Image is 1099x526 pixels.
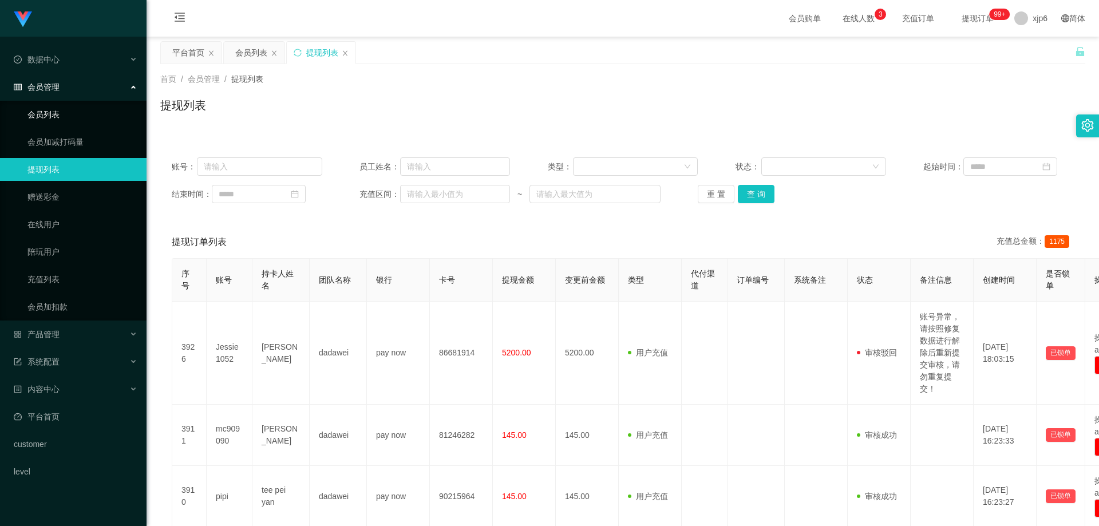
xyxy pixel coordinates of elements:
[548,161,574,173] span: 类型：
[502,492,527,501] span: 145.00
[224,74,227,84] span: /
[974,405,1037,466] td: [DATE] 16:23:33
[794,275,826,284] span: 系统备注
[367,302,430,405] td: pay now
[400,157,510,176] input: 请输入
[231,74,263,84] span: 提现列表
[14,330,60,339] span: 产品管理
[956,14,999,22] span: 提现订单
[359,188,400,200] span: 充值区间：
[310,405,367,466] td: dadawei
[306,42,338,64] div: 提现列表
[27,130,137,153] a: 会员加减打码量
[738,185,774,203] button: 查 询
[207,405,252,466] td: mc909090
[188,74,220,84] span: 会员管理
[502,275,534,284] span: 提现金额
[172,161,197,173] span: 账号：
[27,268,137,291] a: 充值列表
[923,161,963,173] span: 起始时间：
[989,9,1010,20] sup: 241
[27,158,137,181] a: 提现列表
[628,492,668,501] span: 用户充值
[737,275,769,284] span: 订单编号
[291,190,299,198] i: 图标: calendar
[27,213,137,236] a: 在线用户
[14,55,60,64] span: 数据中心
[14,56,22,64] i: 图标: check-circle-o
[400,185,510,203] input: 请输入最小值为
[857,275,873,284] span: 状态
[172,235,227,249] span: 提现订单列表
[628,275,644,284] span: 类型
[208,50,215,57] i: 图标: close
[837,14,880,22] span: 在线人数
[879,9,883,20] p: 3
[235,42,267,64] div: 会员列表
[698,185,734,203] button: 重 置
[342,50,349,57] i: 图标: close
[14,405,137,428] a: 图标: dashboard平台首页
[896,14,940,22] span: 充值订单
[684,163,691,171] i: 图标: down
[160,97,206,114] h1: 提现列表
[565,275,605,284] span: 变更前金额
[14,358,22,366] i: 图标: form
[14,11,32,27] img: logo.9652507e.png
[628,430,668,440] span: 用户充值
[172,188,212,200] span: 结束时间：
[172,405,207,466] td: 3911
[14,330,22,338] i: 图标: appstore-o
[14,460,137,483] a: level
[216,275,232,284] span: 账号
[875,9,886,20] sup: 3
[262,269,294,290] span: 持卡人姓名
[376,275,392,284] span: 银行
[736,161,761,173] span: 状态：
[14,433,137,456] a: customer
[1046,428,1076,442] button: 已锁单
[160,74,176,84] span: 首页
[529,185,660,203] input: 请输入最大值为
[172,302,207,405] td: 3926
[857,430,897,440] span: 审核成功
[181,74,183,84] span: /
[1075,46,1085,57] i: 图标: unlock
[14,82,60,92] span: 会员管理
[1045,235,1069,248] span: 1175
[997,235,1074,249] div: 充值总金额：
[207,302,252,405] td: Jessie1052
[1042,163,1050,171] i: 图标: calendar
[27,185,137,208] a: 赠送彩金
[14,83,22,91] i: 图标: table
[14,385,60,394] span: 内容中心
[172,42,204,64] div: 平台首页
[359,161,400,173] span: 员工姓名：
[27,295,137,318] a: 会员加扣款
[319,275,351,284] span: 团队名称
[872,163,879,171] i: 图标: down
[502,430,527,440] span: 145.00
[197,157,322,176] input: 请输入
[920,275,952,284] span: 备注信息
[691,269,715,290] span: 代付渠道
[1046,346,1076,360] button: 已锁单
[628,348,668,357] span: 用户充值
[1046,269,1070,290] span: 是否锁单
[510,188,529,200] span: ~
[974,302,1037,405] td: [DATE] 18:03:15
[502,348,531,357] span: 5200.00
[252,405,310,466] td: [PERSON_NAME]
[14,385,22,393] i: 图标: profile
[1061,14,1069,22] i: 图标: global
[160,1,199,37] i: 图标: menu-fold
[1046,489,1076,503] button: 已锁单
[911,302,974,405] td: 账号异常，请按照修复数据进行解除后重新提交审核，请勿重复提交！
[27,103,137,126] a: 会员列表
[367,405,430,466] td: pay now
[556,405,619,466] td: 145.00
[857,348,897,357] span: 审核驳回
[983,275,1015,284] span: 创建时间
[430,405,493,466] td: 81246282
[1081,119,1094,132] i: 图标: setting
